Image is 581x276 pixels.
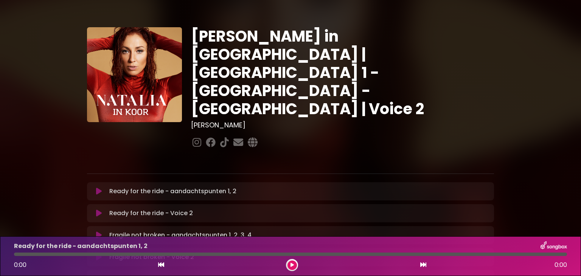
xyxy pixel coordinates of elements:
[191,121,494,129] h3: [PERSON_NAME]
[191,27,494,118] h1: [PERSON_NAME] in [GEOGRAPHIC_DATA] | [GEOGRAPHIC_DATA] 1 - [GEOGRAPHIC_DATA] - [GEOGRAPHIC_DATA] ...
[555,260,567,270] span: 0:00
[14,242,148,251] p: Ready for the ride - aandachtspunten 1, 2
[87,27,182,122] img: YTVS25JmS9CLUqXqkEhs
[109,231,252,240] p: Fragile not broken - aandachtspunten 1, 2, 3, 4
[541,241,567,251] img: songbox-logo-white.png
[109,209,193,218] p: Ready for the ride - Voice 2
[14,260,26,269] span: 0:00
[109,187,236,196] p: Ready for the ride - aandachtspunten 1, 2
